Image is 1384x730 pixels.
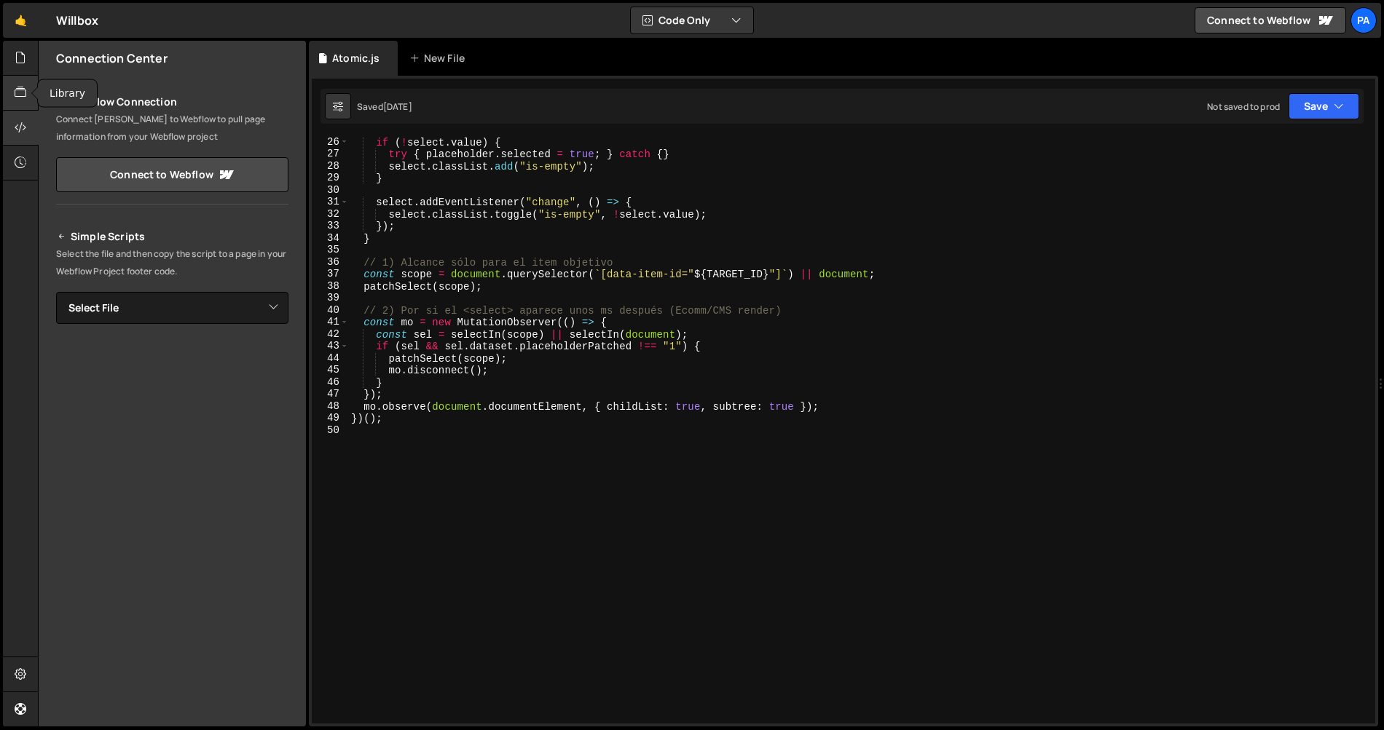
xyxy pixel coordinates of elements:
[312,160,349,172] div: 28
[1350,7,1377,33] a: Pa
[1207,100,1280,113] div: Not saved to prod
[312,244,349,256] div: 35
[312,172,349,184] div: 29
[357,100,412,113] div: Saved
[312,352,349,365] div: 44
[312,328,349,341] div: 42
[312,256,349,269] div: 36
[312,316,349,328] div: 41
[631,7,753,33] button: Code Only
[312,292,349,304] div: 39
[312,136,349,148] div: 26
[383,100,412,113] div: [DATE]
[312,340,349,352] div: 43
[56,50,168,66] h2: Connection Center
[38,80,97,107] div: Library
[3,3,39,38] a: 🤙
[312,304,349,317] div: 40
[312,400,349,413] div: 48
[312,388,349,400] div: 47
[312,412,349,424] div: 49
[312,148,349,160] div: 27
[56,12,98,29] div: Willbox
[312,424,349,437] div: 50
[312,376,349,389] div: 46
[56,157,288,192] a: Connect to Webflow
[312,364,349,376] div: 45
[56,348,290,479] iframe: YouTube video player
[312,268,349,280] div: 37
[312,220,349,232] div: 33
[409,51,471,66] div: New File
[1289,93,1359,119] button: Save
[332,51,380,66] div: Atomic.js
[56,111,288,146] p: Connect [PERSON_NAME] to Webflow to pull page information from your Webflow project
[312,184,349,197] div: 30
[1195,7,1346,33] a: Connect to Webflow
[312,196,349,208] div: 31
[56,228,288,245] h2: Simple Scripts
[312,280,349,293] div: 38
[312,232,349,245] div: 34
[56,93,288,111] h2: Webflow Connection
[56,245,288,280] p: Select the file and then copy the script to a page in your Webflow Project footer code.
[312,208,349,221] div: 32
[56,488,290,619] iframe: YouTube video player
